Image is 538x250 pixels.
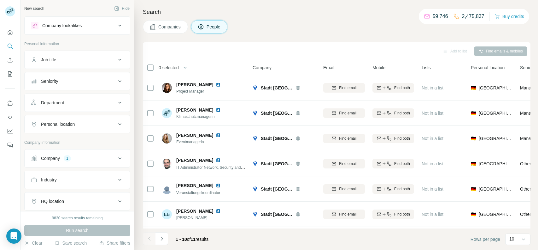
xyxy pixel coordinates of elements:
[372,159,414,168] button: Find both
[372,108,414,118] button: Find both
[41,100,64,106] div: Department
[41,155,60,162] div: Company
[372,210,414,219] button: Find both
[462,13,484,20] p: 2,475,837
[394,161,410,167] span: Find both
[339,85,356,91] span: Find email
[479,211,512,217] span: [GEOGRAPHIC_DATA]
[41,177,57,183] div: Industry
[394,110,410,116] span: Find both
[323,184,365,194] button: Find email
[253,186,258,192] img: Logo of Stadt Völklingen
[176,215,228,221] span: [PERSON_NAME]
[162,83,172,93] img: Avatar
[216,183,221,188] img: LinkedIn logo
[394,211,410,217] span: Find both
[520,212,531,217] span: Other
[41,57,56,63] div: Job title
[25,95,130,110] button: Department
[479,161,512,167] span: [GEOGRAPHIC_DATA]
[509,236,514,242] p: 10
[495,12,524,21] button: Buy credits
[176,157,213,163] span: [PERSON_NAME]
[176,82,213,88] span: [PERSON_NAME]
[422,111,443,116] span: Not in a list
[216,209,221,214] img: LinkedIn logo
[52,215,103,221] div: 9830 search results remaining
[25,74,130,89] button: Seniority
[162,184,172,194] img: Avatar
[520,111,537,116] span: Manager
[5,112,15,123] button: Use Surfe API
[520,186,531,192] span: Other
[5,27,15,38] button: Quick start
[253,161,258,166] img: Logo of Stadt Völklingen
[520,136,537,141] span: Manager
[176,191,220,195] span: Veranstaltungskoordinator
[372,134,414,143] button: Find both
[253,85,258,90] img: Logo of Stadt Völklingen
[159,64,179,71] span: 0 selected
[143,8,530,16] h4: Search
[394,85,410,91] span: Find both
[5,54,15,66] button: Enrich CSV
[422,186,443,192] span: Not in a list
[323,159,365,168] button: Find email
[433,13,448,20] p: 59,746
[176,88,228,94] span: Project Manager
[471,161,476,167] span: 🇩🇪
[25,172,130,187] button: Industry
[323,210,365,219] button: Find email
[176,237,208,242] span: results
[323,83,365,93] button: Find email
[216,107,221,113] img: LinkedIn logo
[372,184,414,194] button: Find both
[207,24,221,30] span: People
[422,85,443,90] span: Not in a list
[162,133,172,143] img: Avatar
[422,136,443,141] span: Not in a list
[339,161,356,167] span: Find email
[155,232,168,245] button: Navigate to next page
[158,24,181,30] span: Companies
[261,85,292,91] span: Stadt [GEOGRAPHIC_DATA]
[471,211,476,217] span: 🇩🇪
[339,110,356,116] span: Find email
[261,161,292,167] span: Stadt [GEOGRAPHIC_DATA]
[323,134,365,143] button: Find email
[99,240,130,246] button: Share filters
[339,136,356,141] span: Find email
[216,158,221,163] img: LinkedIn logo
[110,4,134,13] button: Hide
[471,236,500,242] span: Rows per page
[176,107,213,113] span: [PERSON_NAME]
[422,64,431,71] span: Lists
[187,237,191,242] span: of
[176,114,228,119] span: Klimaschutzmanagerin
[261,211,292,217] span: Stadt [GEOGRAPHIC_DATA]
[520,64,537,71] span: Seniority
[162,209,172,219] div: EB
[261,110,292,116] span: Stadt [GEOGRAPHIC_DATA]
[176,139,228,145] span: Eventmanagerin
[471,135,476,142] span: 🇩🇪
[41,121,75,127] div: Personal location
[253,212,258,217] img: Logo of Stadt Völklingen
[24,6,44,11] div: New search
[479,85,512,91] span: [GEOGRAPHIC_DATA]
[261,186,292,192] span: Stadt [GEOGRAPHIC_DATA]
[479,186,512,192] span: [GEOGRAPHIC_DATA]
[422,212,443,217] span: Not in a list
[25,52,130,67] button: Job title
[339,211,356,217] span: Find email
[520,85,537,90] span: Manager
[394,186,410,192] span: Find both
[41,78,58,84] div: Seniority
[394,136,410,141] span: Find both
[5,98,15,109] button: Use Surfe on LinkedIn
[471,186,476,192] span: 🇩🇪
[5,139,15,151] button: Feedback
[176,208,213,214] span: [PERSON_NAME]
[176,165,263,170] span: IT Administrator Network, Security and Virtualization
[191,237,196,242] span: 11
